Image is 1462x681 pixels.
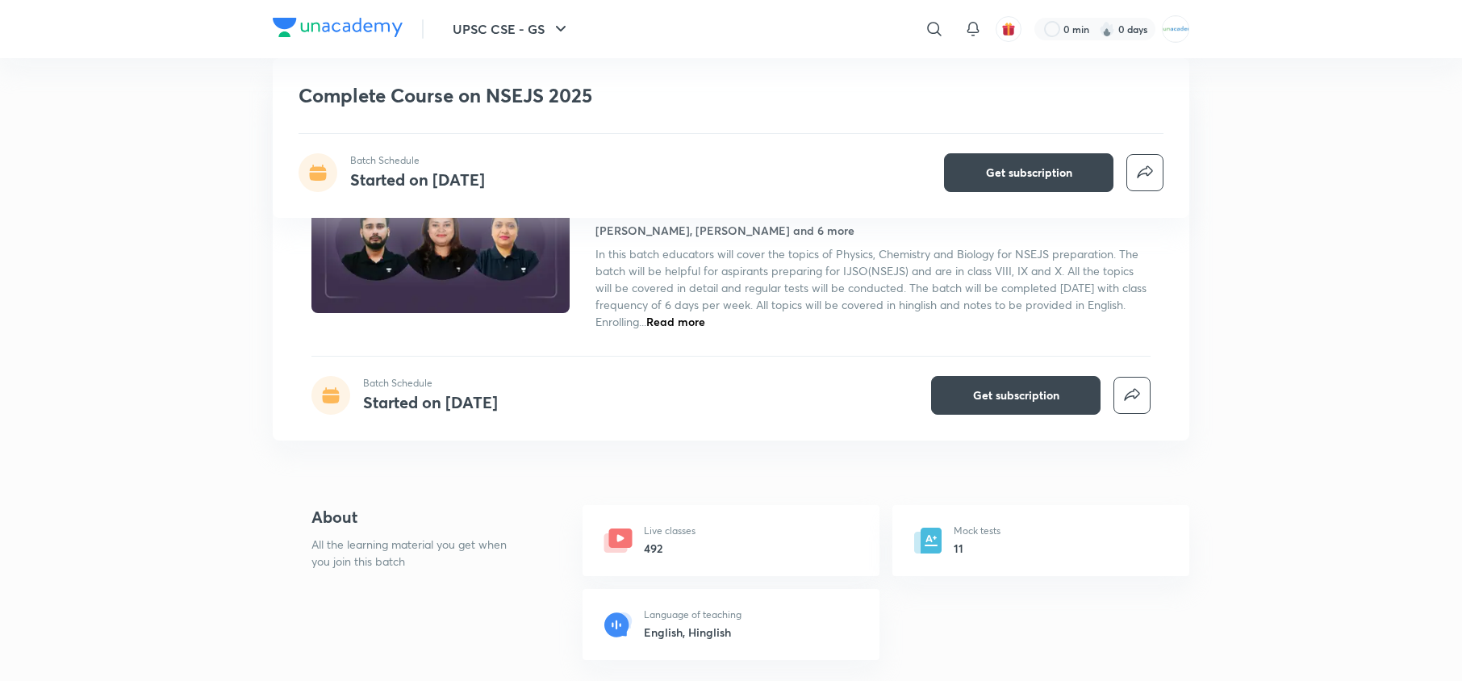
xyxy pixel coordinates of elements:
[931,376,1101,415] button: Get subscription
[443,13,580,45] button: UPSC CSE - GS
[273,18,403,41] a: Company Logo
[644,608,741,622] p: Language of teaching
[1001,22,1016,36] img: avatar
[273,18,403,37] img: Company Logo
[363,376,498,391] p: Batch Schedule
[646,314,705,329] span: Read more
[350,169,485,190] h4: Started on [DATE]
[954,540,1000,557] h6: 11
[311,536,520,570] p: All the learning material you get when you join this batch
[644,524,695,538] p: Live classes
[309,166,572,315] img: Thumbnail
[644,540,695,557] h6: 492
[595,222,854,239] h4: [PERSON_NAME], [PERSON_NAME] and 6 more
[644,624,741,641] h6: English, Hinglish
[1099,21,1115,37] img: streak
[311,505,531,529] h4: About
[954,524,1000,538] p: Mock tests
[595,246,1147,329] span: In this batch educators will cover the topics of Physics, Chemistry and Biology for NSEJS prepara...
[986,165,1072,181] span: Get subscription
[350,153,485,168] p: Batch Schedule
[944,153,1113,192] button: Get subscription
[363,391,498,413] h4: Started on [DATE]
[973,387,1059,403] span: Get subscription
[1162,15,1189,43] img: MOHAMMED SHOAIB
[299,84,930,107] h1: Complete Course on NSEJS 2025
[996,16,1021,42] button: avatar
